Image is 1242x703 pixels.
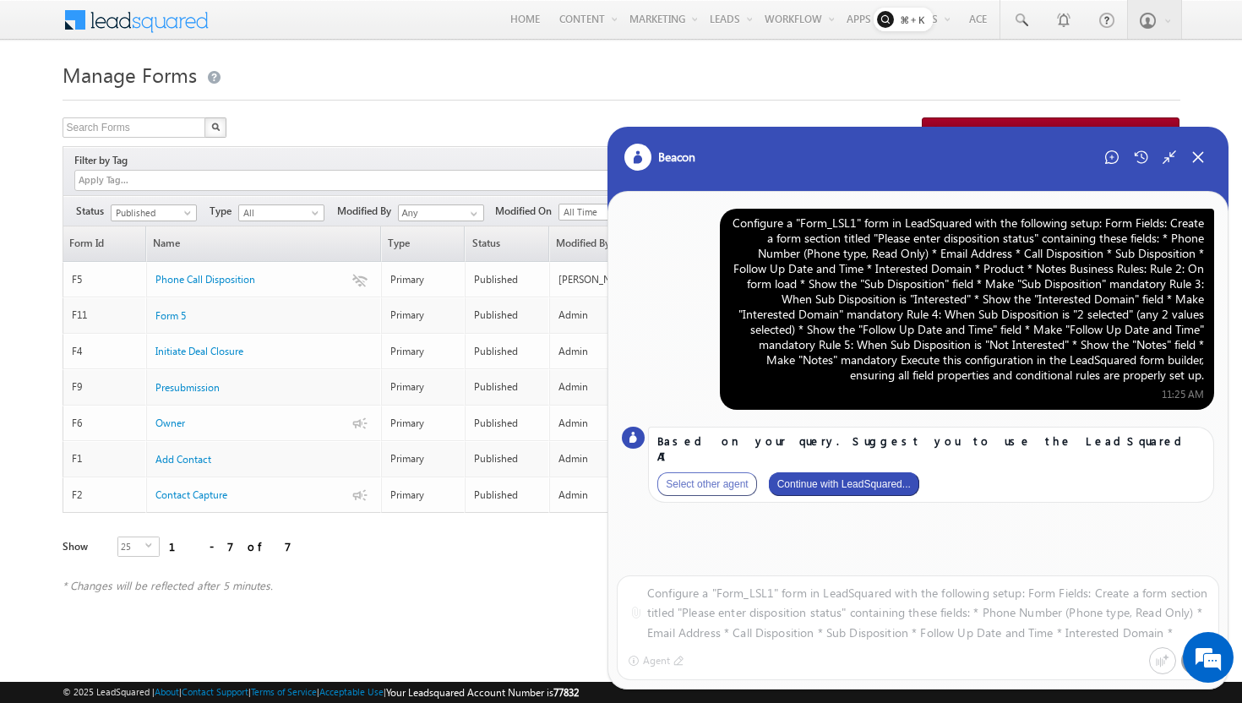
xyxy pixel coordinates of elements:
[390,272,458,287] div: Primary
[558,308,710,323] div: Admin
[63,61,197,88] span: Manage Forms
[155,380,220,395] a: Presubmission
[182,686,248,697] a: Contact Support
[382,226,464,261] span: Type
[390,488,458,503] div: Primary
[155,273,255,286] span: Phone Call Disposition
[558,379,710,395] div: Admin
[155,686,179,697] a: About
[238,204,324,221] a: All
[72,488,139,503] div: F2
[29,89,71,111] img: d_60004797649_company_0_60004797649
[474,308,542,323] div: Published
[155,308,186,324] a: Form 5
[155,345,243,357] span: Initiate Deal Closure
[63,578,894,593] div: * Changes will be reflected after 5 minutes.
[390,344,458,359] div: Primary
[558,344,710,359] div: Admin
[145,542,159,549] span: select
[474,379,542,395] div: Published
[390,379,458,395] div: Primary
[559,204,640,220] span: All Time
[474,344,542,359] div: Published
[72,416,139,431] div: F6
[558,416,710,431] div: Admin
[169,537,291,556] div: 1 - 7 of 7
[398,204,484,221] input: Type to Search
[337,204,398,219] span: Modified By
[474,416,542,431] div: Published
[390,451,458,466] div: Primary
[390,416,458,431] div: Primary
[155,272,255,287] a: Phone Call Disposition
[112,205,192,221] span: Published
[76,204,111,219] span: Status
[118,537,145,556] span: 25
[386,686,579,699] span: Your Leadsquared Account Number is
[319,686,384,697] a: Acceptable Use
[553,686,579,699] span: 77832
[155,452,211,467] a: Add Contact
[230,520,307,543] em: Start Chat
[155,416,185,431] a: Owner
[111,204,197,221] a: Published
[390,308,458,323] div: Primary
[72,344,139,359] div: F4
[251,686,317,697] a: Terms of Service
[558,451,710,466] div: Admin
[88,89,284,111] div: Chat with us now
[277,8,318,49] div: Minimize live chat window
[72,272,139,287] div: F5
[63,226,145,261] a: Form Id
[239,205,319,221] span: All
[155,344,243,359] a: Initiate Deal Closure
[948,123,1011,138] span: Create Form
[461,205,482,222] a: Show All Items
[72,308,139,323] div: F11
[77,173,177,188] input: Apply Tag...
[63,539,104,554] div: Show
[474,272,542,287] div: Published
[72,451,139,466] div: F1
[466,226,547,261] span: Status
[558,204,645,221] a: All Time
[558,272,710,287] div: [PERSON_NAME]
[210,204,238,219] span: Type
[155,309,186,322] span: Form 5
[474,488,542,503] div: Published
[495,204,558,219] span: Modified On
[211,123,220,131] img: Search
[147,226,380,261] a: Name
[155,488,227,503] a: Contact Capture
[474,451,542,466] div: Published
[550,226,716,261] a: Modified By
[74,151,133,170] div: Filter by Tag
[155,488,227,501] span: Contact Capture
[22,156,308,506] textarea: Type your message and hit 'Enter'
[63,684,579,700] span: © 2025 LeadSquared | | | | |
[155,381,220,394] span: Presubmission
[155,417,185,429] span: Owner
[931,125,948,135] img: add_icon.png
[558,488,710,503] div: Admin
[72,379,139,395] div: F9
[155,453,211,466] span: Add Contact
